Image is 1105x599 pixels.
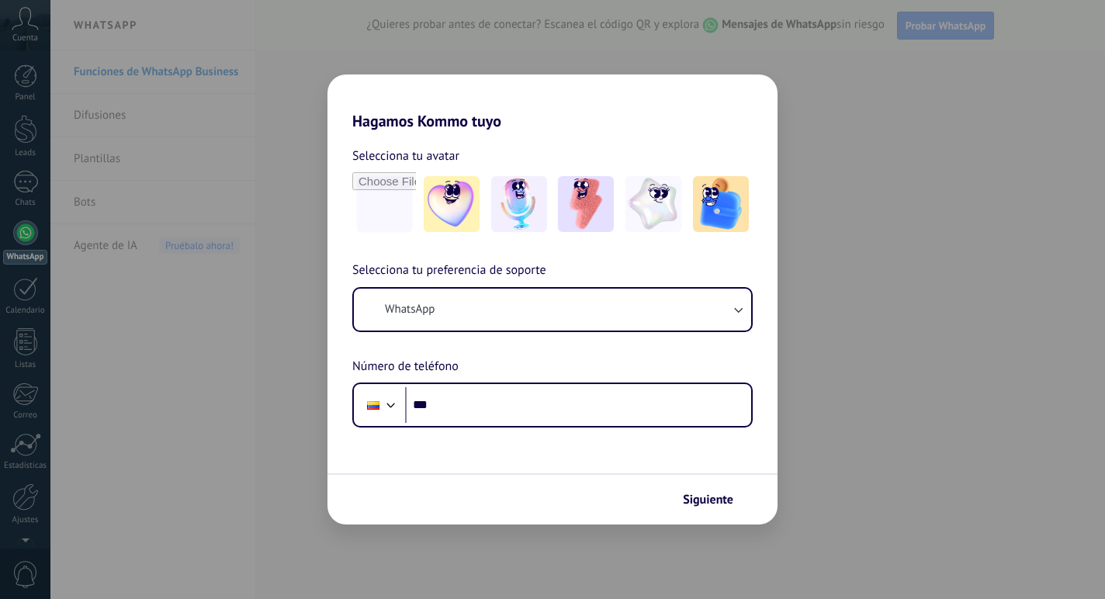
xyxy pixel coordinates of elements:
[352,357,459,377] span: Número de teléfono
[693,176,749,232] img: -5.jpeg
[676,486,754,513] button: Siguiente
[327,74,778,130] h2: Hagamos Kommo tuyo
[352,261,546,281] span: Selecciona tu preferencia de soporte
[683,494,733,505] span: Siguiente
[558,176,614,232] img: -3.jpeg
[491,176,547,232] img: -2.jpeg
[424,176,480,232] img: -1.jpeg
[359,389,388,421] div: Colombia: + 57
[354,289,751,331] button: WhatsApp
[385,302,435,317] span: WhatsApp
[625,176,681,232] img: -4.jpeg
[352,146,459,166] span: Selecciona tu avatar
